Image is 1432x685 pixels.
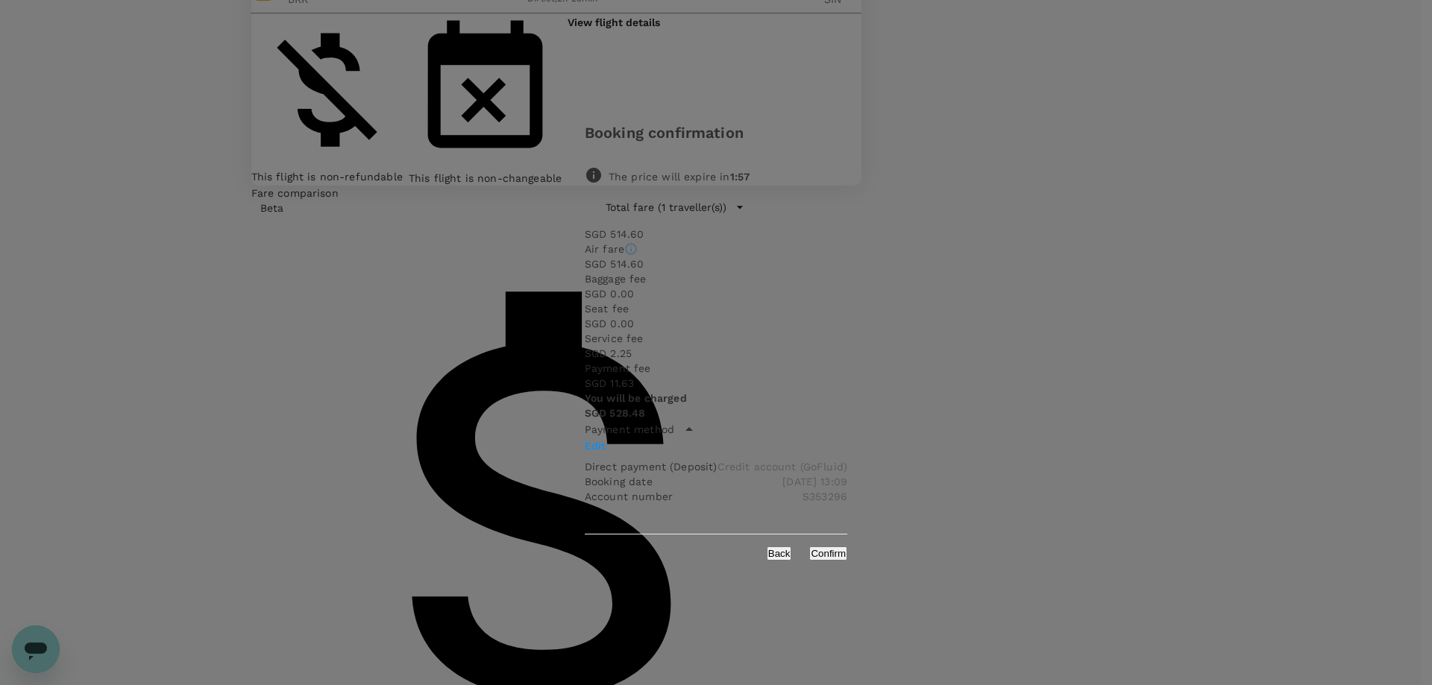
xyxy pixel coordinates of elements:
[585,376,847,391] p: SGD 11.63
[585,286,847,301] p: SGD 0.00
[809,546,847,561] button: Confirm
[585,227,847,242] p: SGD 514.60
[585,188,765,227] button: Total fare (1 traveller(s))
[717,459,848,474] div: Credit account (GoFluid)
[782,474,847,489] div: [DATE] 13:09
[609,169,847,184] div: The price will expire in
[585,301,629,316] p: Seat fee
[585,124,744,142] h3: Booking confirmation
[585,391,847,405] p: You will be charged
[606,200,726,215] p: Total fare (1 traveller(s))
[585,405,847,420] p: SGD 528.48
[585,361,847,376] p: Payment fee
[585,459,717,474] div: Direct payment (Deposit)
[585,346,847,361] p: SGD 2.25
[585,256,847,271] p: SGD 514.60
[767,546,792,561] button: Back
[585,489,803,504] div: Account number
[585,271,647,286] p: Baggage fee
[803,489,847,504] div: S353296
[585,316,847,331] p: SGD 0.00
[585,422,674,437] p: Payment method
[585,242,624,256] p: Air fare
[730,171,750,183] span: 1:57
[585,331,847,346] p: Service fee
[585,438,847,453] div: Edit
[585,474,782,489] div: Booking date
